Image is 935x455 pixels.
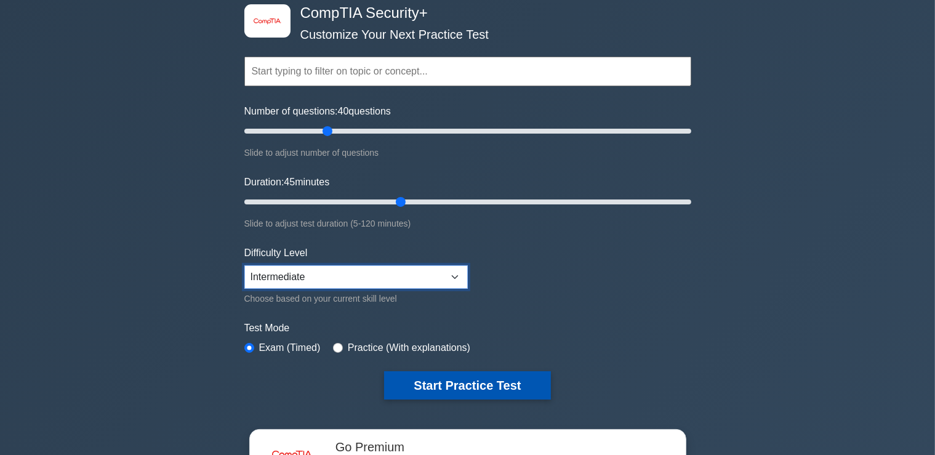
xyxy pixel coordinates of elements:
[244,57,691,86] input: Start typing to filter on topic or concept...
[284,177,295,187] span: 45
[338,106,349,116] span: 40
[244,216,691,231] div: Slide to adjust test duration (5-120 minutes)
[295,4,631,22] h4: CompTIA Security+
[244,246,308,260] label: Difficulty Level
[244,175,330,190] label: Duration: minutes
[244,104,391,119] label: Number of questions: questions
[244,291,468,306] div: Choose based on your current skill level
[259,340,321,355] label: Exam (Timed)
[384,371,550,400] button: Start Practice Test
[244,321,691,336] label: Test Mode
[244,145,691,160] div: Slide to adjust number of questions
[348,340,470,355] label: Practice (With explanations)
